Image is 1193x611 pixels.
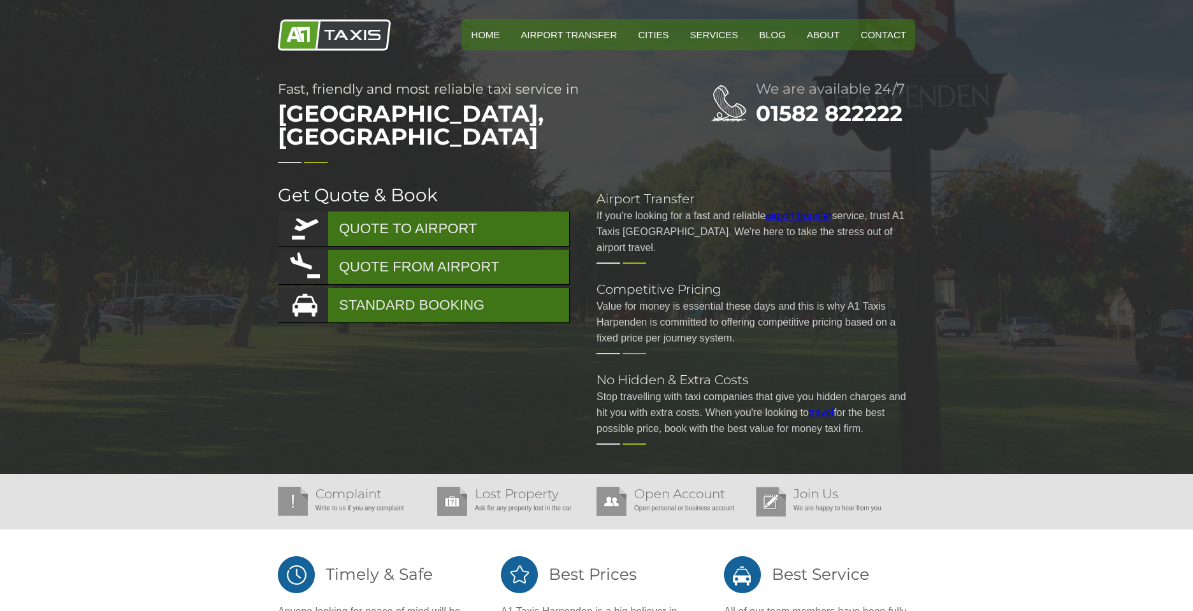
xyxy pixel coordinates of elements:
a: HOME [462,19,509,50]
a: Airport Transfer [512,19,626,50]
p: Open personal or business account [596,500,749,516]
a: STANDARD BOOKING [278,288,569,322]
a: Services [681,19,748,50]
h1: Fast, friendly and most reliable taxi service in [278,82,660,154]
h2: No Hidden & Extra Costs [596,373,915,386]
a: About [798,19,849,50]
a: Cities [629,19,677,50]
p: Stop travelling with taxi companies that give you hidden charges and hit you with extra costs. Wh... [596,389,915,436]
img: Join Us [756,487,786,517]
h2: We are available 24/7 [756,82,915,96]
a: Open Account [634,486,725,501]
img: Lost Property [437,487,467,516]
h2: Airport Transfer [596,192,915,205]
h2: Best Prices [501,555,692,594]
a: Complaint [315,486,382,501]
p: Write to us if you any complaint [278,500,431,516]
a: Blog [750,19,795,50]
a: travel [809,407,834,418]
img: Open Account [596,487,626,516]
a: QUOTE TO AIRPORT [278,212,569,246]
h2: Timely & Safe [278,555,469,594]
span: [GEOGRAPHIC_DATA], [GEOGRAPHIC_DATA] [278,96,660,154]
a: Join Us [793,486,839,501]
a: airport transfer [765,210,832,221]
h2: Get Quote & Book [278,186,571,204]
p: Ask for any property lost in the car [437,500,590,516]
a: Lost Property [475,486,559,501]
img: Complaint [278,487,308,516]
a: 01582 822222 [756,100,902,127]
a: QUOTE FROM AIRPORT [278,250,569,284]
a: Contact [852,19,915,50]
p: We are happy to hear from you [756,500,909,516]
h2: Best Service [724,555,915,594]
p: If you're looking for a fast and reliable service, trust A1 Taxis [GEOGRAPHIC_DATA]. We're here t... [596,208,915,255]
h2: Competitive Pricing [596,283,915,296]
img: A1 Taxis [278,19,391,51]
p: Value for money is essential these days and this is why A1 Taxis Harpenden is committed to offeri... [596,298,915,346]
